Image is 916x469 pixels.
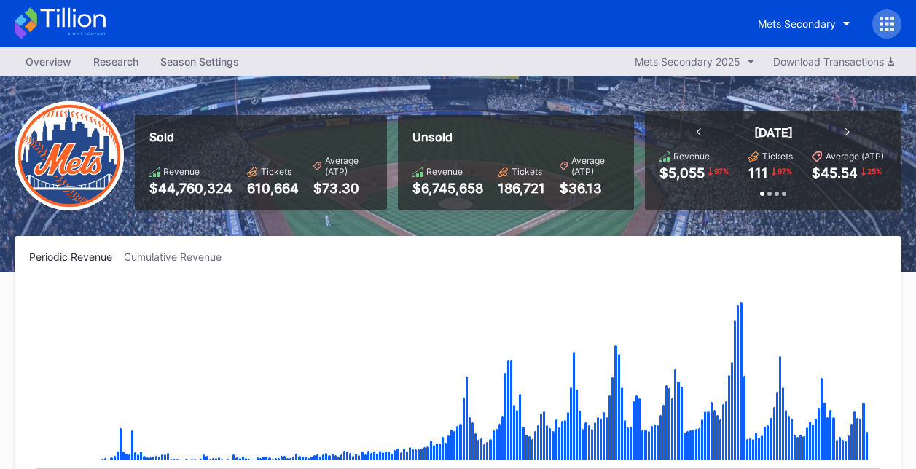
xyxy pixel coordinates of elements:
div: Unsold [412,130,619,144]
div: 111 [748,165,768,181]
div: $36.13 [560,181,619,196]
div: $45.54 [812,165,858,181]
a: Research [82,51,149,72]
div: Tickets [261,166,291,177]
a: Overview [15,51,82,72]
div: Sold [149,130,372,144]
div: $6,745,658 [412,181,483,196]
div: 186,721 [498,181,545,196]
div: $73.30 [313,181,372,196]
div: Revenue [673,151,710,162]
div: 610,664 [247,181,299,196]
div: Download Transactions [773,55,894,68]
div: Tickets [762,151,793,162]
div: Tickets [512,166,542,177]
img: New-York-Mets-Transparent.png [15,101,124,210]
div: Revenue [426,166,463,177]
div: 97 % [776,165,794,177]
div: $44,760,324 [149,181,232,196]
div: [DATE] [754,125,793,140]
div: Periodic Revenue [29,251,124,263]
div: Average (ATP) [826,151,884,162]
div: Mets Secondary 2025 [635,55,740,68]
div: Mets Secondary [758,17,836,30]
div: $5,055 [659,165,705,181]
button: Mets Secondary 2025 [627,52,762,71]
button: Mets Secondary [747,10,861,37]
div: Average (ATP) [325,155,372,177]
button: Download Transactions [766,52,901,71]
div: Average (ATP) [571,155,619,177]
div: 25 % [866,165,883,177]
div: Cumulative Revenue [124,251,233,263]
a: Season Settings [149,51,250,72]
div: 97 % [713,165,730,177]
div: Revenue [163,166,200,177]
